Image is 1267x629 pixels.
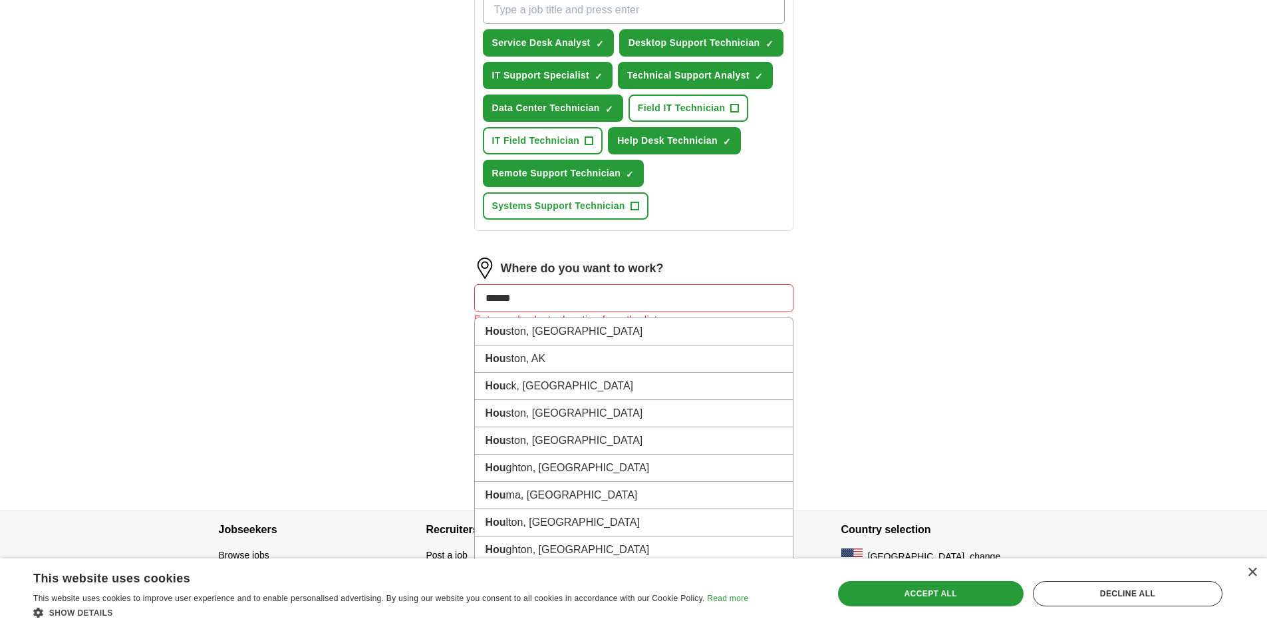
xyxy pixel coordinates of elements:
[483,127,603,154] button: IT Field Technician
[595,71,603,82] span: ✓
[838,581,1024,606] div: Accept all
[766,39,774,49] span: ✓
[483,95,623,122] button: Data Center Technician✓
[492,166,621,180] span: Remote Support Technician
[475,536,793,564] li: ghton, [GEOGRAPHIC_DATA]
[707,594,748,603] a: Read more, opens a new window
[486,489,506,501] strong: Hou
[486,325,506,337] strong: Hou
[483,29,614,57] button: Service Desk Analyst✓
[1247,568,1257,578] div: Close
[618,62,773,89] button: Technical Support Analyst✓
[626,169,634,180] span: ✓
[475,509,793,536] li: lton, [GEOGRAPHIC_DATA]
[486,544,506,555] strong: Hou
[474,258,495,279] img: location.png
[492,69,590,83] span: IT Support Specialist
[1033,581,1222,606] div: Decline all
[486,353,506,364] strong: Hou
[841,511,1049,548] h4: Country selection
[33,566,715,586] div: This website uses cookies
[617,134,718,148] span: Help Desk Technician
[629,36,760,50] span: Desktop Support Technician
[629,95,749,122] button: Field IT Technician
[49,608,113,618] span: Show details
[475,482,793,509] li: ma, [GEOGRAPHIC_DATA]
[970,550,1000,564] button: change
[474,312,793,328] div: Enter and select a location from the list
[475,318,793,345] li: ston, [GEOGRAPHIC_DATA]
[486,462,506,473] strong: Hou
[492,101,600,115] span: Data Center Technician
[426,550,468,560] a: Post a job
[475,455,793,482] li: ghton, [GEOGRAPHIC_DATA]
[723,136,731,147] span: ✓
[619,29,783,57] button: Desktop Support Technician✓
[755,71,763,82] span: ✓
[638,101,726,115] span: Field IT Technician
[33,594,705,603] span: This website uses cookies to improve user experience and to enable personalised advertising. By u...
[492,199,625,213] span: Systems Support Technician
[841,548,863,564] img: US flag
[475,373,793,400] li: ck, [GEOGRAPHIC_DATA]
[486,407,506,419] strong: Hou
[33,606,748,619] div: Show details
[868,550,965,564] span: [GEOGRAPHIC_DATA]
[492,134,580,148] span: IT Field Technician
[219,550,269,560] a: Browse jobs
[627,69,750,83] span: Technical Support Analyst
[483,160,644,187] button: Remote Support Technician✓
[483,62,613,89] button: IT Support Specialist✓
[596,39,604,49] span: ✓
[492,36,591,50] span: Service Desk Analyst
[475,427,793,455] li: ston, [GEOGRAPHIC_DATA]
[486,517,506,528] strong: Hou
[483,192,648,220] button: Systems Support Technician
[608,127,741,154] button: Help Desk Technician✓
[486,380,506,391] strong: Hou
[486,435,506,446] strong: Hou
[605,104,613,114] span: ✓
[475,400,793,427] li: ston, [GEOGRAPHIC_DATA]
[475,345,793,373] li: ston, AK
[501,260,664,278] label: Where do you want to work?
